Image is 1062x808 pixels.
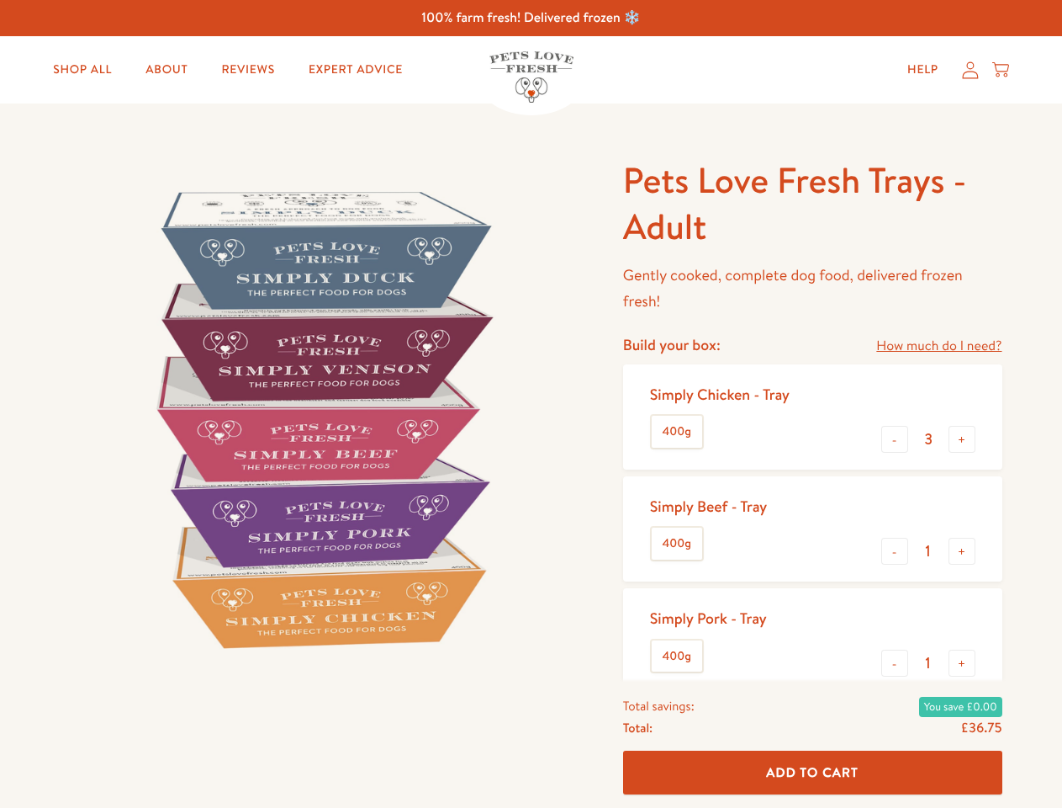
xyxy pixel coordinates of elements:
div: Simply Beef - Tray [650,497,767,516]
div: Simply Pork - Tray [650,609,767,628]
h1: Pets Love Fresh Trays - Adult [623,157,1002,249]
button: + [948,650,975,677]
button: Add To Cart [623,751,1002,795]
img: Pets Love Fresh [489,51,573,103]
label: 400g [652,641,702,672]
a: Reviews [208,53,288,87]
a: Shop All [40,53,125,87]
p: Gently cooked, complete dog food, delivered frozen fresh! [623,263,1002,314]
a: About [132,53,201,87]
button: + [948,426,975,453]
button: + [948,538,975,565]
img: Pets Love Fresh Trays - Adult [61,157,583,680]
span: You save £0.00 [919,697,1002,717]
label: 400g [652,416,702,448]
span: Add To Cart [766,763,859,781]
button: - [881,538,908,565]
a: Help [894,53,952,87]
span: Total: [623,717,653,739]
a: Expert Advice [295,53,416,87]
label: 400g [652,528,702,560]
h4: Build your box: [623,335,721,354]
span: £36.75 [960,719,1001,737]
span: Total savings: [623,695,695,717]
div: Simply Chicken - Tray [650,385,790,404]
button: - [881,426,908,453]
button: - [881,650,908,677]
a: How much do I need? [876,335,1001,358]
